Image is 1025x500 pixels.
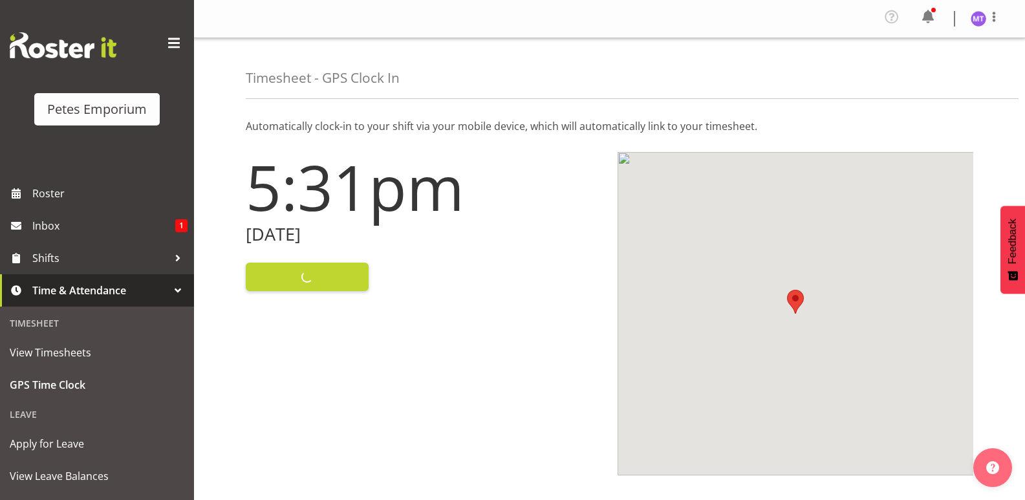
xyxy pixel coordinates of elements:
img: Rosterit website logo [10,32,116,58]
button: Feedback - Show survey [1000,206,1025,294]
span: GPS Time Clock [10,375,184,395]
p: Automatically clock-in to your shift via your mobile device, which will automatically link to you... [246,118,973,134]
span: Feedback [1007,219,1019,264]
span: View Leave Balances [10,466,184,486]
div: Leave [3,401,191,428]
span: Time & Attendance [32,281,168,300]
span: Shifts [32,248,168,268]
div: Petes Emporium [47,100,147,119]
h2: [DATE] [246,224,602,245]
span: Inbox [32,216,175,235]
a: GPS Time Clock [3,369,191,401]
a: View Timesheets [3,336,191,369]
h4: Timesheet - GPS Clock In [246,71,400,85]
span: Roster [32,184,188,203]
img: help-xxl-2.png [986,461,999,474]
a: View Leave Balances [3,460,191,492]
span: 1 [175,219,188,232]
a: Apply for Leave [3,428,191,460]
div: Timesheet [3,310,191,336]
img: mya-taupawa-birkhead5814.jpg [971,11,986,27]
span: Apply for Leave [10,434,184,453]
span: View Timesheets [10,343,184,362]
h1: 5:31pm [246,152,602,222]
